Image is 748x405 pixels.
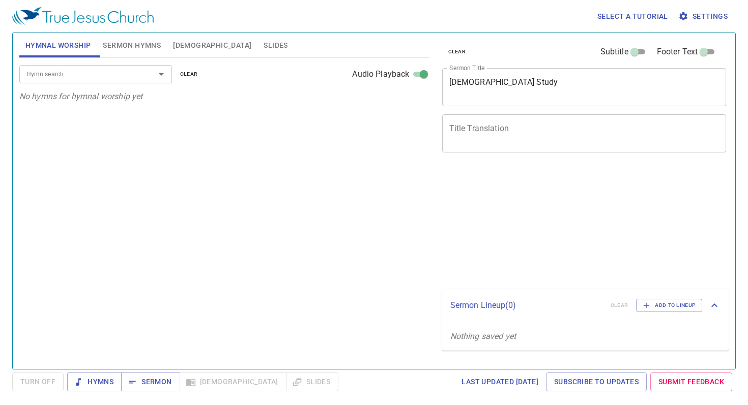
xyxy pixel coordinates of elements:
button: Hymns [67,372,122,391]
span: Add to Lineup [643,301,696,310]
iframe: from-child [438,163,671,285]
img: True Jesus Church [12,7,154,25]
span: Last updated [DATE] [462,376,538,388]
span: Audio Playback [352,68,409,80]
span: [DEMOGRAPHIC_DATA] [173,39,251,52]
i: No hymns for hymnal worship yet [19,91,143,101]
button: Settings [676,7,732,26]
span: Sermon Hymns [103,39,161,52]
span: Sermon [129,376,171,388]
span: Settings [680,10,728,23]
a: Subscribe to Updates [546,372,647,391]
p: Sermon Lineup ( 0 ) [450,299,602,311]
span: Footer Text [657,46,698,58]
span: Slides [264,39,287,52]
span: clear [448,47,466,56]
span: Hymns [75,376,113,388]
div: Sermon Lineup(0)clearAdd to Lineup [442,289,729,322]
span: Subtitle [600,46,628,58]
span: Subscribe to Updates [554,376,639,388]
textarea: [DEMOGRAPHIC_DATA] Study [449,77,720,97]
button: Open [154,67,168,81]
a: Submit Feedback [650,372,732,391]
i: Nothing saved yet [450,331,516,341]
span: Submit Feedback [658,376,724,388]
span: Hymnal Worship [25,39,91,52]
button: Select a tutorial [593,7,672,26]
a: Last updated [DATE] [457,372,542,391]
button: Sermon [121,372,180,391]
button: clear [174,68,204,80]
button: Add to Lineup [636,299,702,312]
button: clear [442,46,472,58]
span: clear [180,70,198,79]
span: Select a tutorial [597,10,668,23]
